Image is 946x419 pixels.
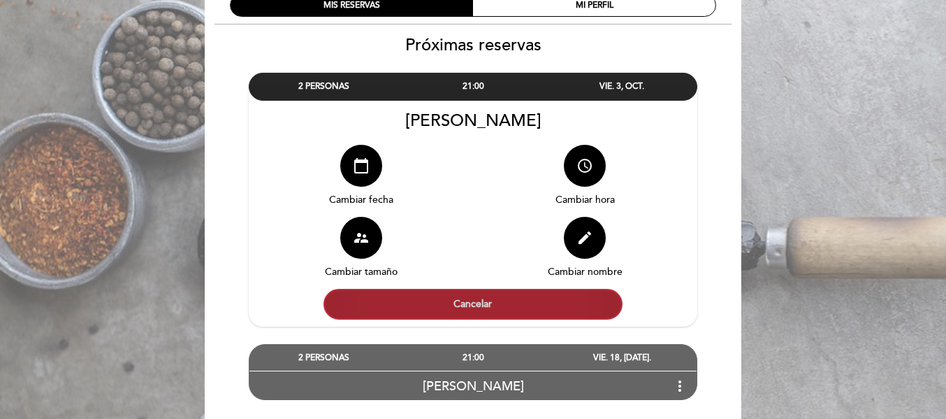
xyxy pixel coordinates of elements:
div: 2 PERSONAS [249,73,398,99]
button: access_time [564,145,606,187]
span: Cambiar hora [555,194,615,206]
div: 21:00 [398,73,547,99]
span: Cambiar fecha [329,194,393,206]
i: calendar_today [353,157,370,174]
button: edit [564,217,606,259]
div: 21:00 [398,345,547,371]
i: access_time [576,157,593,174]
button: calendar_today [340,145,382,187]
div: 2 PERSONAS [249,345,398,371]
button: supervisor_account [340,217,382,259]
button: Cancelar [323,289,623,320]
i: more_vert [671,378,688,395]
div: [PERSON_NAME] [249,111,697,131]
span: Cambiar nombre [548,266,623,278]
i: supervisor_account [353,229,370,246]
i: edit [576,229,593,246]
div: VIE. 18, [DATE]. [548,345,697,371]
div: VIE. 3, OCT. [548,73,697,99]
span: [PERSON_NAME] [423,378,524,394]
span: Cambiar tamaño [325,266,398,278]
h2: Próximas reservas [204,35,742,55]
